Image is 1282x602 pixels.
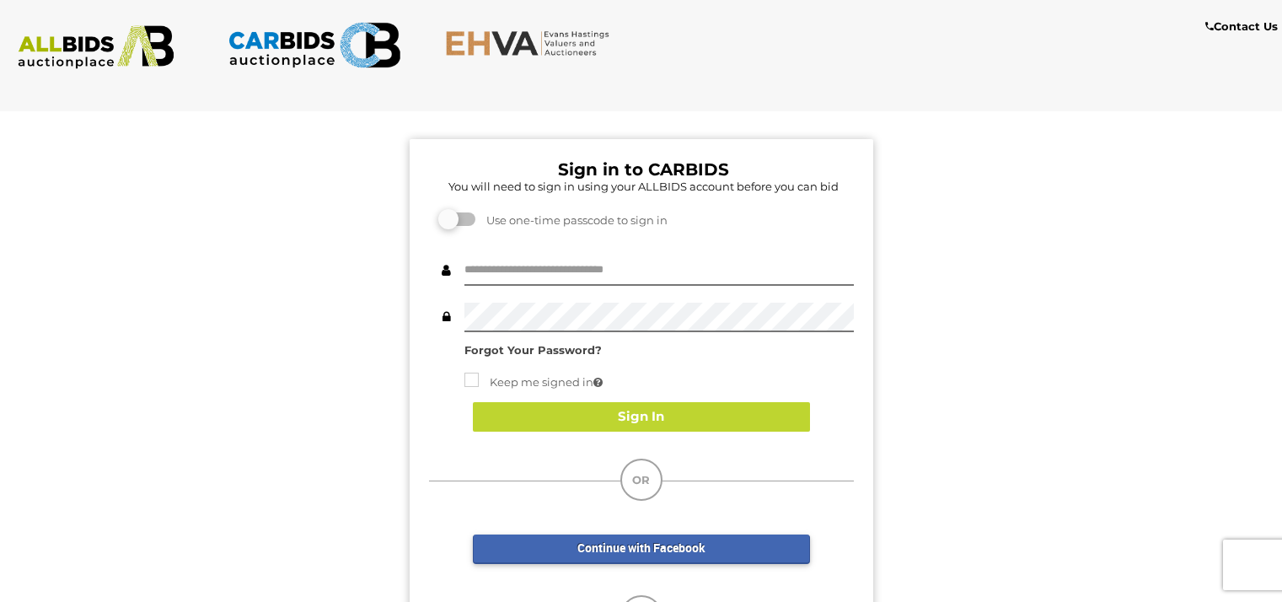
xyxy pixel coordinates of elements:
img: ALLBIDS.com.au [9,25,183,69]
a: Continue with Facebook [473,535,810,564]
b: Contact Us [1205,19,1278,33]
img: CARBIDS.com.au [228,17,401,73]
a: Forgot Your Password? [464,343,602,357]
button: Sign In [473,402,810,432]
b: Sign in to CARBIDS [558,159,729,180]
span: Use one-time passcode to sign in [478,213,668,227]
img: EHVA.com.au [445,30,619,56]
h5: You will need to sign in using your ALLBIDS account before you can bid [433,180,854,192]
label: Keep me signed in [464,373,603,392]
a: Contact Us [1205,17,1282,36]
div: OR [620,459,662,501]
